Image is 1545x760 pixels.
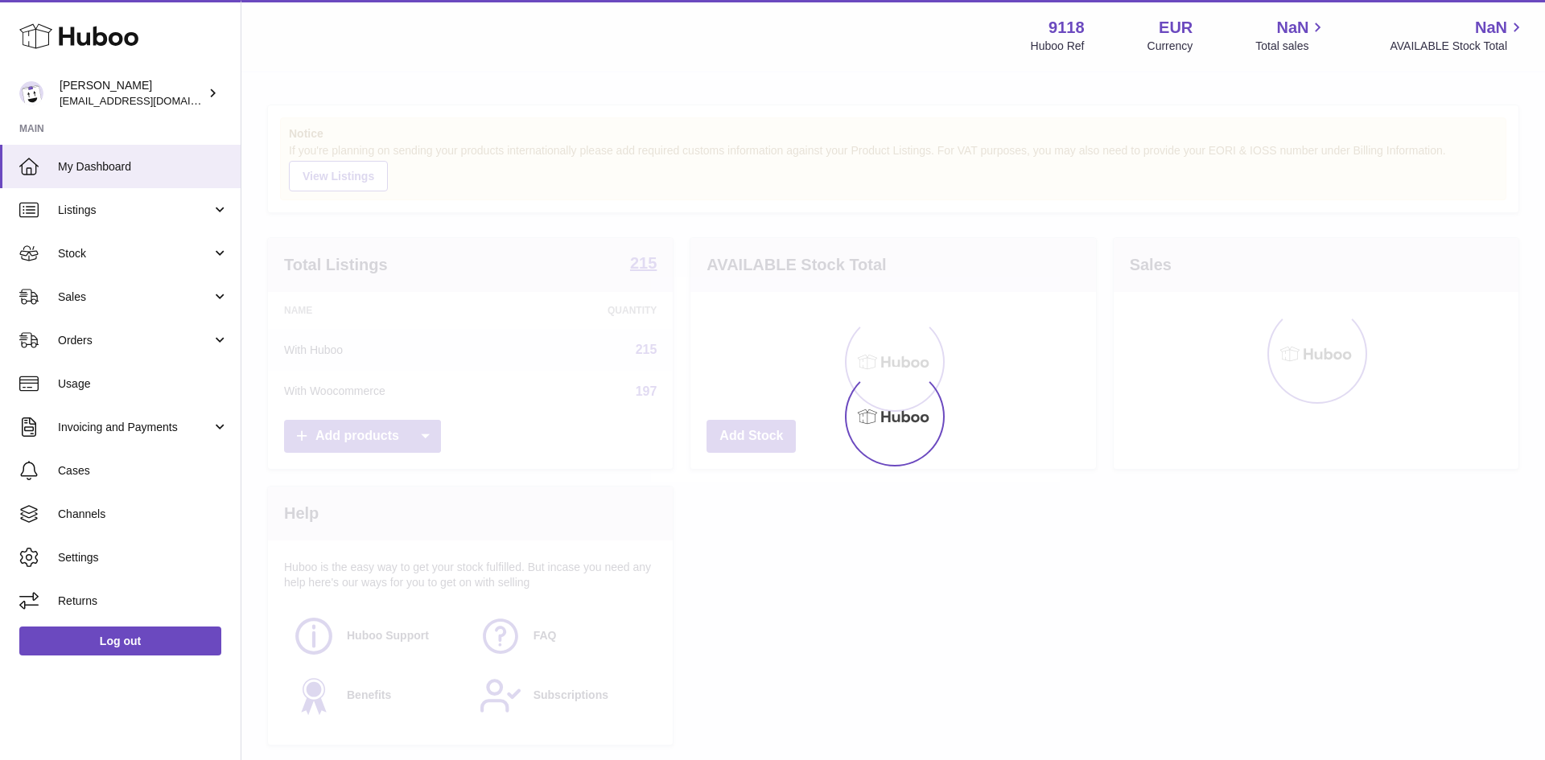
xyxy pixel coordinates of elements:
strong: 9118 [1049,17,1085,39]
span: Invoicing and Payments [58,420,212,435]
span: NaN [1475,17,1507,39]
span: Returns [58,594,229,609]
span: Sales [58,290,212,305]
a: NaN Total sales [1255,17,1327,54]
span: Stock [58,246,212,261]
img: internalAdmin-9118@internal.huboo.com [19,81,43,105]
span: Usage [58,376,229,392]
a: Log out [19,626,221,655]
span: NaN [1276,17,1308,39]
span: Settings [58,550,229,565]
strong: EUR [1159,17,1193,39]
span: AVAILABLE Stock Total [1390,39,1526,54]
span: Channels [58,507,229,522]
span: My Dashboard [58,159,229,175]
span: Cases [58,463,229,479]
div: Currency [1147,39,1193,54]
a: NaN AVAILABLE Stock Total [1390,17,1526,54]
span: Orders [58,333,212,348]
div: [PERSON_NAME] [60,78,204,109]
div: Huboo Ref [1031,39,1085,54]
span: Listings [58,203,212,218]
span: Total sales [1255,39,1327,54]
span: [EMAIL_ADDRESS][DOMAIN_NAME] [60,94,237,107]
